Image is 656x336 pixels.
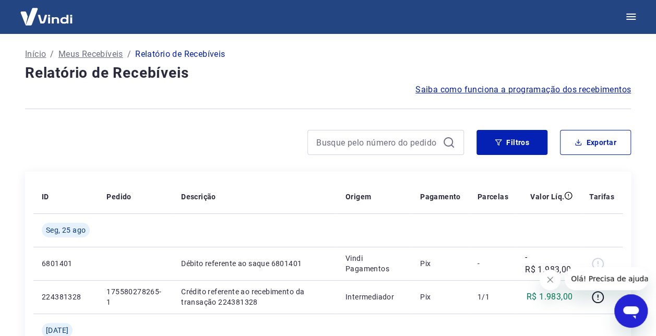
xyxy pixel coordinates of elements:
[478,292,508,302] p: 1/1
[560,130,631,155] button: Exportar
[540,269,560,290] iframe: Fechar mensagem
[420,258,461,269] p: Pix
[181,191,216,202] p: Descrição
[420,191,461,202] p: Pagamento
[13,1,80,32] img: Vindi
[42,191,49,202] p: ID
[106,286,164,307] p: 175580278265-1
[127,48,131,61] p: /
[42,292,90,302] p: 224381328
[565,267,648,290] iframe: Mensagem da empresa
[181,258,329,269] p: Débito referente ao saque 6801401
[614,294,648,328] iframe: Botão para abrir a janela de mensagens
[589,191,614,202] p: Tarifas
[25,48,46,61] a: Início
[345,191,371,202] p: Origem
[46,225,86,235] span: Seg, 25 ago
[135,48,225,61] p: Relatório de Recebíveis
[527,291,572,303] p: R$ 1.983,00
[106,191,131,202] p: Pedido
[6,7,88,16] span: Olá! Precisa de ajuda?
[478,258,508,269] p: -
[476,130,547,155] button: Filtros
[345,253,403,274] p: Vindi Pagamentos
[50,48,54,61] p: /
[316,135,438,150] input: Busque pelo número do pedido
[181,286,329,307] p: Crédito referente ao recebimento da transação 224381328
[58,48,123,61] a: Meus Recebíveis
[420,292,461,302] p: Pix
[345,292,403,302] p: Intermediador
[42,258,90,269] p: 6801401
[525,251,572,276] p: -R$ 1.983,00
[530,191,564,202] p: Valor Líq.
[478,191,508,202] p: Parcelas
[415,83,631,96] a: Saiba como funciona a programação dos recebimentos
[46,325,68,335] span: [DATE]
[25,63,631,83] h4: Relatório de Recebíveis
